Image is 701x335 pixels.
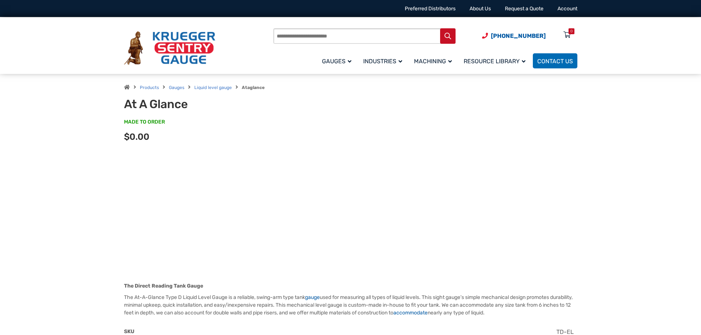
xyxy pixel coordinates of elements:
span: Gauges [322,58,351,65]
a: Phone Number (920) 434-8860 [482,31,546,40]
a: Gauges [169,85,184,90]
strong: The Direct Reading Tank Gauge [124,283,203,289]
img: Krueger Sentry Gauge [124,31,215,65]
a: Resource Library [459,52,533,70]
a: Contact Us [533,53,577,68]
span: Resource Library [464,58,525,65]
span: Industries [363,58,402,65]
span: Contact Us [537,58,573,65]
span: Machining [414,58,452,65]
span: SKU [124,328,134,335]
a: Liquid level gauge [194,85,232,90]
span: MADE TO ORDER [124,118,165,126]
span: $0.00 [124,132,149,142]
span: [PHONE_NUMBER] [491,32,546,39]
a: Industries [359,52,410,70]
p: The At-A-Glance Type D Liquid Level Gauge is a reliable, swing-arm type tank used for measuring a... [124,293,577,317]
strong: Ataglance [242,85,265,90]
div: 0 [570,28,573,34]
a: Products [140,85,159,90]
a: Account [557,6,577,12]
a: About Us [470,6,491,12]
a: Preferred Distributors [405,6,456,12]
a: gauge [305,294,320,300]
a: Request a Quote [505,6,544,12]
a: accommodate [393,310,428,316]
h1: At A Glance [124,97,305,111]
a: Machining [410,52,459,70]
a: Gauges [318,52,359,70]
